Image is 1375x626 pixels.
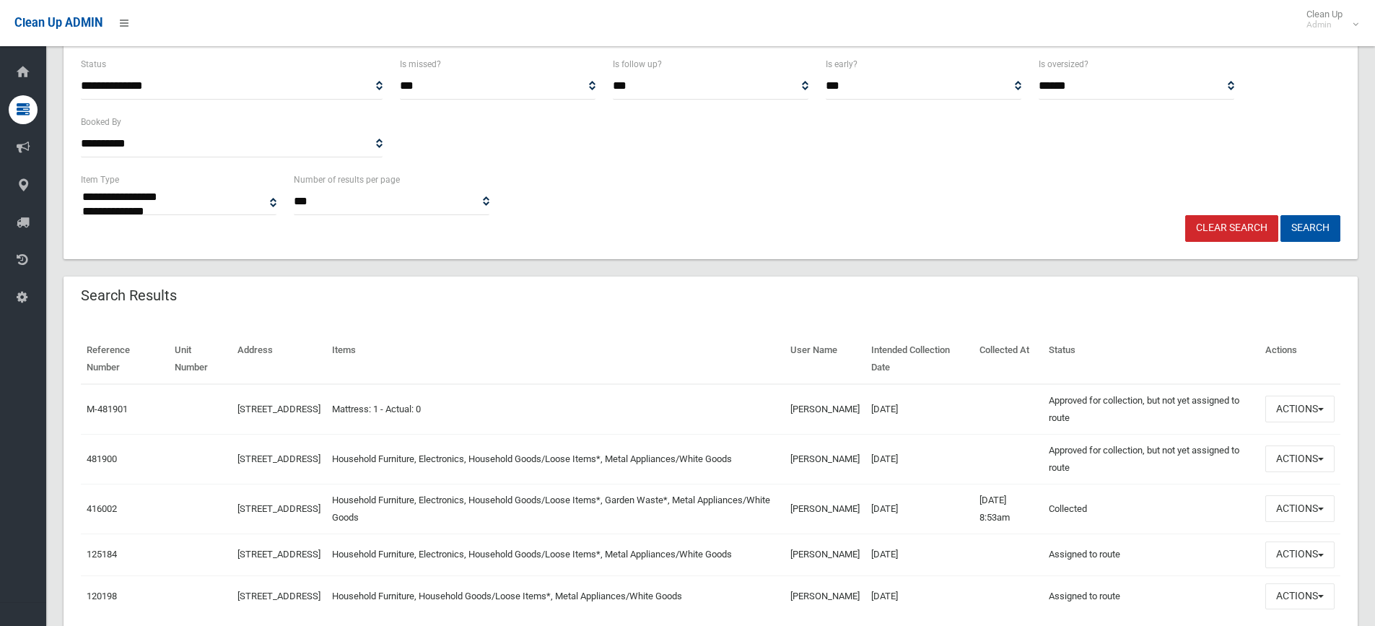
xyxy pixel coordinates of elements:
[169,334,232,384] th: Unit Number
[1265,542,1335,568] button: Actions
[87,591,117,601] a: 120198
[237,549,320,560] a: [STREET_ADDRESS]
[1280,215,1340,242] button: Search
[1043,484,1260,534] td: Collected
[974,484,1044,534] td: [DATE] 8:53am
[785,434,865,484] td: [PERSON_NAME]
[785,484,865,534] td: [PERSON_NAME]
[785,575,865,617] td: [PERSON_NAME]
[1306,19,1343,30] small: Admin
[81,114,121,130] label: Booked By
[865,334,974,384] th: Intended Collection Date
[1265,495,1335,522] button: Actions
[14,16,102,30] span: Clean Up ADMIN
[237,404,320,414] a: [STREET_ADDRESS]
[1265,445,1335,472] button: Actions
[326,484,785,534] td: Household Furniture, Electronics, Household Goods/Loose Items*, Garden Waste*, Metal Appliances/W...
[81,334,169,384] th: Reference Number
[1299,9,1357,30] span: Clean Up
[87,453,117,464] a: 481900
[826,56,857,72] label: Is early?
[785,384,865,435] td: [PERSON_NAME]
[785,334,865,384] th: User Name
[326,575,785,617] td: Household Furniture, Household Goods/Loose Items*, Metal Appliances/White Goods
[1265,396,1335,422] button: Actions
[974,334,1044,384] th: Collected At
[326,334,785,384] th: Items
[865,534,974,575] td: [DATE]
[326,534,785,575] td: Household Furniture, Electronics, Household Goods/Loose Items*, Metal Appliances/White Goods
[326,384,785,435] td: Mattress: 1 - Actual: 0
[294,172,400,188] label: Number of results per page
[1265,583,1335,610] button: Actions
[865,484,974,534] td: [DATE]
[326,434,785,484] td: Household Furniture, Electronics, Household Goods/Loose Items*, Metal Appliances/White Goods
[237,503,320,514] a: [STREET_ADDRESS]
[87,549,117,560] a: 125184
[865,384,974,435] td: [DATE]
[613,56,662,72] label: Is follow up?
[1185,215,1278,242] a: Clear Search
[865,434,974,484] td: [DATE]
[87,503,117,514] a: 416002
[400,56,441,72] label: Is missed?
[865,575,974,617] td: [DATE]
[232,334,326,384] th: Address
[1043,534,1260,575] td: Assigned to route
[237,453,320,464] a: [STREET_ADDRESS]
[87,404,128,414] a: M-481901
[1043,434,1260,484] td: Approved for collection, but not yet assigned to route
[64,282,194,310] header: Search Results
[785,534,865,575] td: [PERSON_NAME]
[81,56,106,72] label: Status
[1043,575,1260,617] td: Assigned to route
[1043,334,1260,384] th: Status
[237,591,320,601] a: [STREET_ADDRESS]
[1043,384,1260,435] td: Approved for collection, but not yet assigned to route
[81,172,119,188] label: Item Type
[1260,334,1340,384] th: Actions
[1039,56,1088,72] label: Is oversized?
